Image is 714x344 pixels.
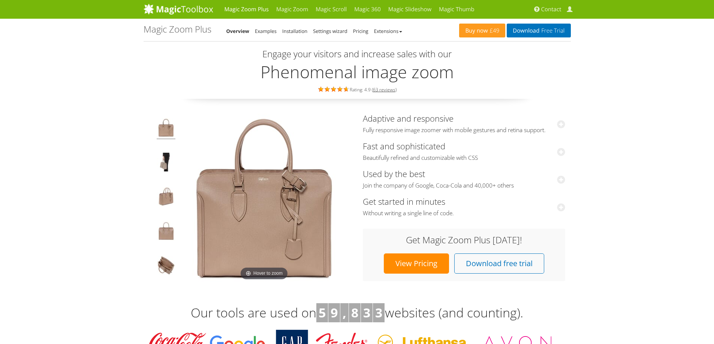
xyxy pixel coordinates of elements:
a: 63 reviews [373,86,395,93]
a: Used by the bestJoin the company of Google, Coca-Cola and 40,000+ others [363,168,565,189]
a: Magic Zoom Plus DemoHover to zoom [180,114,349,282]
span: Contact [541,6,561,13]
span: Join the company of Google, Coca-Cola and 40,000+ others [363,182,565,189]
img: Magic Zoom Plus Demo [180,114,349,282]
a: Extensions [374,28,402,34]
img: Hover image zoom example [157,222,175,243]
a: Adaptive and responsiveFully responsive image zoomer with mobile gestures and retina support. [363,113,565,134]
h2: Phenomenal image zoom [144,63,571,81]
span: £49 [488,28,500,34]
div: Rating: 4.9 ( ) [144,85,571,93]
h1: Magic Zoom Plus [144,24,211,34]
b: , [343,304,346,321]
img: JavaScript zoom tool example [157,256,175,277]
a: Overview [226,28,250,34]
h3: Get Magic Zoom Plus [DATE]! [370,235,558,245]
b: 5 [319,304,326,321]
a: Download free trial [454,253,544,274]
h3: Our tools are used on websites (and counting). [144,303,571,323]
a: Buy now£49 [459,24,505,37]
a: Examples [255,28,277,34]
span: Free Trial [539,28,564,34]
a: Pricing [353,28,368,34]
img: jQuery image zoom example [157,187,175,208]
a: Get started in minutesWithout writing a single line of code. [363,196,565,217]
a: Fast and sophisticatedBeautifully refined and customizable with CSS [363,140,565,162]
a: Installation [282,28,307,34]
img: MagicToolbox.com - Image tools for your website [144,3,213,15]
b: 3 [375,304,382,321]
img: JavaScript image zoom example [157,153,175,174]
a: DownloadFree Trial [507,24,570,37]
h3: Engage your visitors and increase sales with our [145,49,569,59]
span: Fully responsive image zoomer with mobile gestures and retina support. [363,127,565,134]
a: View Pricing [384,253,449,274]
span: Without writing a single line of code. [363,210,565,217]
b: 8 [351,304,358,321]
img: Product image zoom example [157,118,175,139]
span: Beautifully refined and customizable with CSS [363,154,565,162]
a: Settings wizard [313,28,347,34]
b: 9 [331,304,338,321]
b: 3 [363,304,370,321]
